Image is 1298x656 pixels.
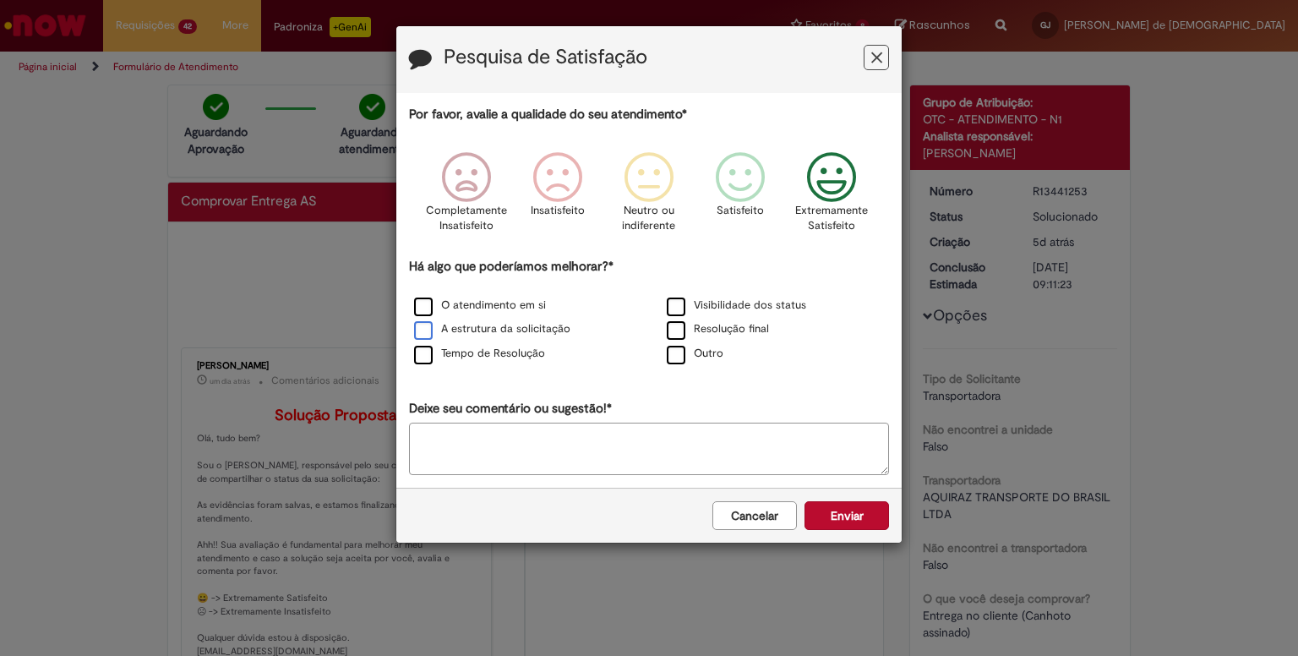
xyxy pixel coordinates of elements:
[804,501,889,530] button: Enviar
[414,346,545,362] label: Tempo de Resolução
[795,203,868,234] p: Extremamente Satisfeito
[444,46,647,68] label: Pesquisa de Satisfação
[423,139,509,255] div: Completamente Insatisfeito
[515,139,601,255] div: Insatisfeito
[667,321,769,337] label: Resolução final
[409,106,687,123] label: Por favor, avalie a qualidade do seu atendimento*
[697,139,783,255] div: Satisfeito
[606,139,692,255] div: Neutro ou indiferente
[619,203,679,234] p: Neutro ou indiferente
[717,203,764,219] p: Satisfeito
[414,298,546,314] label: O atendimento em si
[409,258,889,367] div: Há algo que poderíamos melhorar?*
[712,501,797,530] button: Cancelar
[531,203,585,219] p: Insatisfeito
[414,321,570,337] label: A estrutura da solicitação
[426,203,507,234] p: Completamente Insatisfeito
[788,139,875,255] div: Extremamente Satisfeito
[409,400,612,418] label: Deixe seu comentário ou sugestão!*
[667,346,723,362] label: Outro
[667,298,806,314] label: Visibilidade dos status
